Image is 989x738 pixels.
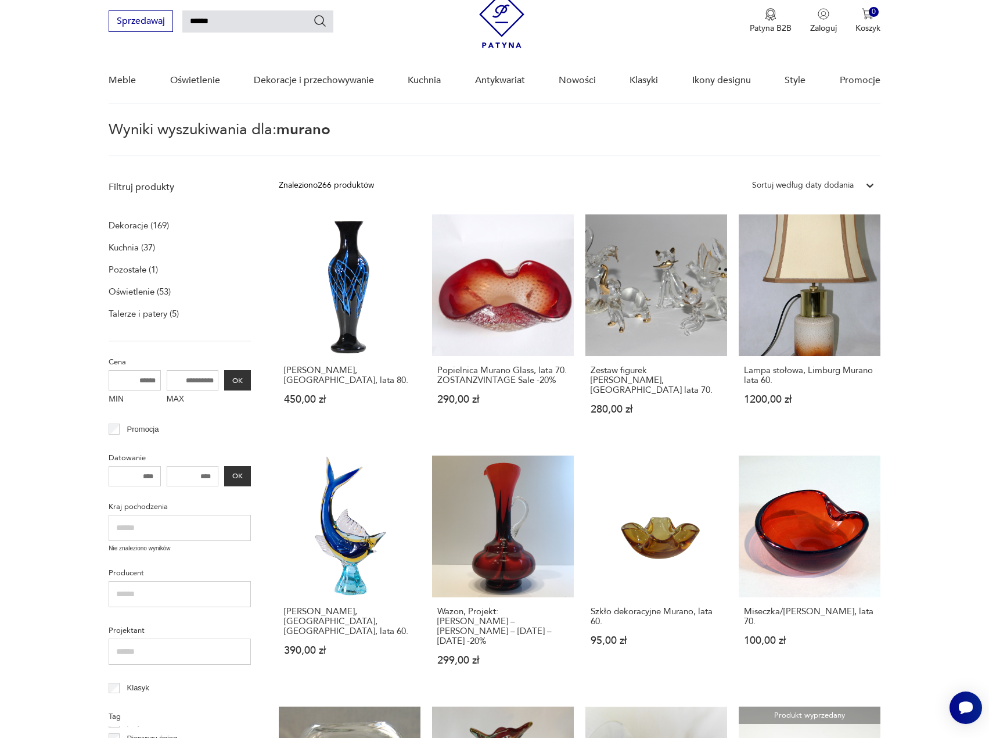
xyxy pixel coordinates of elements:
p: Patyna B2B [750,23,792,34]
a: Dekoracje (169) [109,217,169,234]
a: Miseczka/popielniczka Murano, lata 70.Miseczka/[PERSON_NAME], lata 70.100,00 zł [739,456,880,688]
button: Patyna B2B [750,8,792,34]
h3: Miseczka/[PERSON_NAME], lata 70. [744,607,875,626]
a: Promocje [840,58,880,103]
a: Oświetlenie [170,58,220,103]
h3: [PERSON_NAME], [GEOGRAPHIC_DATA], lata 80. [284,366,415,385]
p: 450,00 zł [284,395,415,404]
button: OK [224,466,251,486]
label: MIN [109,391,161,409]
p: Cena [109,356,251,368]
a: Duży Marlin, Murano, Włochy, lata 60.[PERSON_NAME], [GEOGRAPHIC_DATA], [GEOGRAPHIC_DATA], lata 60... [279,456,420,688]
p: Koszyk [855,23,880,34]
div: Znaleziono 266 produktów [279,179,374,192]
p: Filtruj produkty [109,181,251,194]
p: 95,00 zł [591,636,722,646]
p: 299,00 zł [437,655,569,665]
a: Style [785,58,805,103]
a: Lampa stołowa, Limburg Murano lata 60.Lampa stołowa, Limburg Murano lata 60.1200,00 zł [739,214,880,437]
img: Ikona koszyka [862,8,873,20]
a: Ikona medaluPatyna B2B [750,8,792,34]
h3: Zestaw figurek [PERSON_NAME], [GEOGRAPHIC_DATA] lata 70. [591,366,722,395]
a: Zestaw figurek Murano, Włochy lata 70.Zestaw figurek [PERSON_NAME], [GEOGRAPHIC_DATA] lata 70.280... [585,214,727,437]
p: Promocja [127,423,159,436]
a: Kuchnia [408,58,441,103]
button: Sprzedawaj [109,10,173,32]
p: Wyniki wyszukiwania dla: [109,123,880,156]
a: Kuchnia (37) [109,239,155,256]
button: 0Koszyk [855,8,880,34]
iframe: Smartsupp widget button [950,692,982,724]
p: 100,00 zł [744,636,875,646]
p: Projektant [109,624,251,637]
p: Zaloguj [810,23,837,34]
a: Popielnica Murano Glass, lata 70. ZOSTANZVINTAGE Sale -20%Popielnica Murano Glass, lata 70. ZOSTA... [432,214,574,437]
button: Szukaj [313,14,327,28]
a: Nowości [559,58,596,103]
label: MAX [167,391,219,409]
button: OK [224,370,251,391]
p: Producent [109,567,251,579]
img: Ikonka użytkownika [818,8,829,20]
p: Nie znaleziono wyników [109,544,251,553]
a: Wazon, Projekt: Carlo Moretti – Murano Glass – 1970 – 1975 -20%Wazon, Projekt: [PERSON_NAME] – [P... [432,456,574,688]
a: Meble [109,58,136,103]
a: Talerze i patery (5) [109,306,179,322]
a: Szkło dekoracyjne Murano, lata 60.Szkło dekoracyjne Murano, lata 60.95,00 zł [585,456,727,688]
a: Klasyki [630,58,658,103]
h3: Wazon, Projekt: [PERSON_NAME] – [PERSON_NAME] – [DATE] – [DATE] -20% [437,607,569,646]
a: Sprzedawaj [109,18,173,26]
h3: [PERSON_NAME], [GEOGRAPHIC_DATA], [GEOGRAPHIC_DATA], lata 60. [284,607,415,636]
div: 0 [869,7,879,17]
p: 1200,00 zł [744,395,875,404]
button: Zaloguj [810,8,837,34]
a: Wazon Murano, Włochy, lata 80.[PERSON_NAME], [GEOGRAPHIC_DATA], lata 80.450,00 zł [279,214,420,437]
span: murano [276,119,330,140]
p: Datowanie [109,452,251,464]
p: 390,00 zł [284,646,415,655]
a: Pozostałe (1) [109,261,158,278]
a: Antykwariat [475,58,525,103]
p: 280,00 zł [591,404,722,414]
a: Ikony designu [692,58,751,103]
a: Dekoracje i przechowywanie [254,58,374,103]
h3: Lampa stołowa, Limburg Murano lata 60. [744,366,875,385]
a: Oświetlenie (53) [109,284,171,300]
img: Ikona medalu [765,8,776,21]
p: Tag [109,710,251,723]
p: 290,00 zł [437,395,569,404]
p: Klasyk [127,682,149,694]
p: Kraj pochodzenia [109,500,251,513]
div: Sortuj według daty dodania [752,179,854,192]
h3: Popielnica Murano Glass, lata 70. ZOSTANZVINTAGE Sale -20% [437,366,569,385]
h3: Szkło dekoracyjne Murano, lata 60. [591,607,722,626]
